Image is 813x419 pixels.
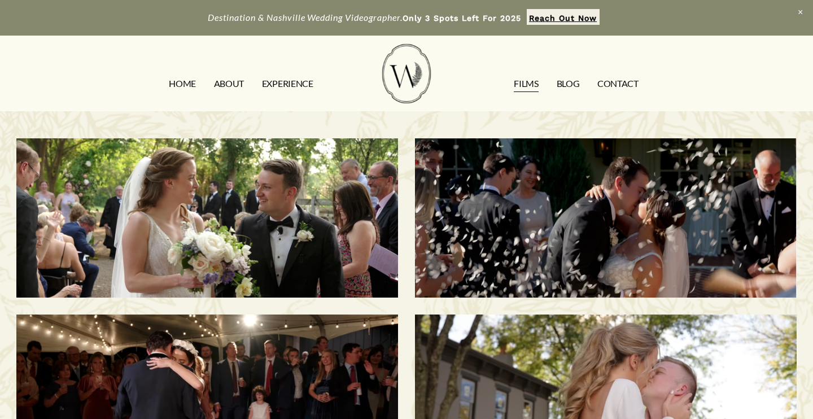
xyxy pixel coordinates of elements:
[527,9,600,25] a: Reach Out Now
[214,75,244,93] a: ABOUT
[169,75,196,93] a: HOME
[529,14,597,23] strong: Reach Out Now
[262,75,313,93] a: EXPERIENCE
[557,75,580,93] a: Blog
[415,138,797,298] a: Savannah & Tommy | Nashville, TN
[514,75,538,93] a: FILMS
[382,44,431,103] img: Wild Fern Weddings
[16,138,398,298] a: Morgan & Tommy | Nashville, TN
[597,75,639,93] a: CONTACT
